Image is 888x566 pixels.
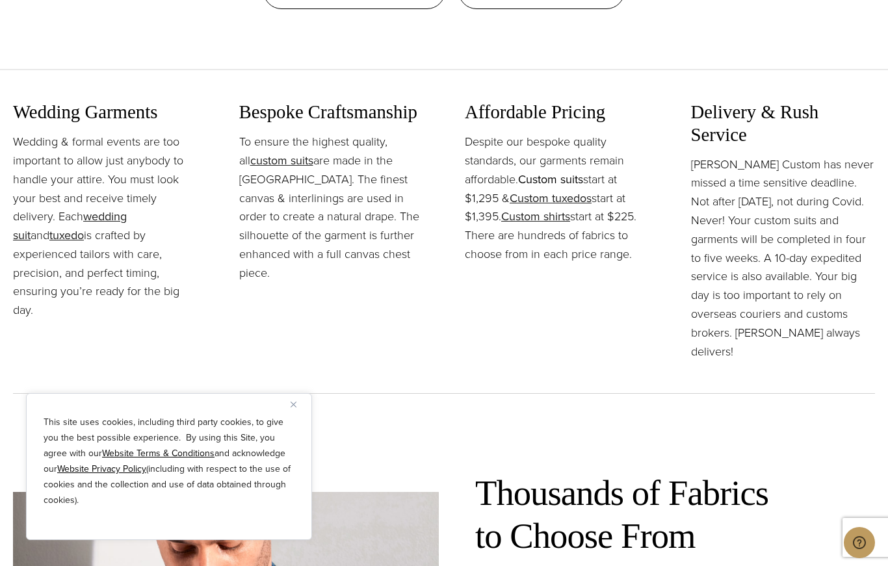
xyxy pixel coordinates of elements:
[291,402,296,407] img: Close
[510,190,592,207] a: Custom tuxedos
[250,152,313,169] a: custom suits
[501,208,570,225] a: Custom shirts
[465,133,649,264] p: Despite our bespoke quality standards, our garments remain affordable. start at $1,295 & start at...
[844,527,875,560] iframe: Opens a widget where you can chat to one of our agents
[57,462,146,476] a: Website Privacy Policy
[13,133,198,320] p: Wedding & formal events are too important to allow just anybody to handle your attire. You must l...
[49,227,84,244] a: tuxedo
[691,155,876,361] p: [PERSON_NAME] Custom has never missed a time sensitive deadline. Not after [DATE], not during Cov...
[44,415,294,508] p: This site uses cookies, including third party cookies, to give you the best possible experience. ...
[239,133,424,282] p: To ensure the highest quality, all are made in the [GEOGRAPHIC_DATA]. The finest canvas & interli...
[102,446,215,460] a: Website Terms & Conditions
[13,101,198,123] h3: Wedding Garments
[465,101,649,123] h3: Affordable Pricing
[239,101,424,123] h3: Bespoke Craftsmanship
[291,396,306,412] button: Close
[691,101,876,146] h3: Delivery & Rush Service
[518,171,583,188] a: Custom suits
[475,472,875,557] h2: Thousands of Fabrics to Choose From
